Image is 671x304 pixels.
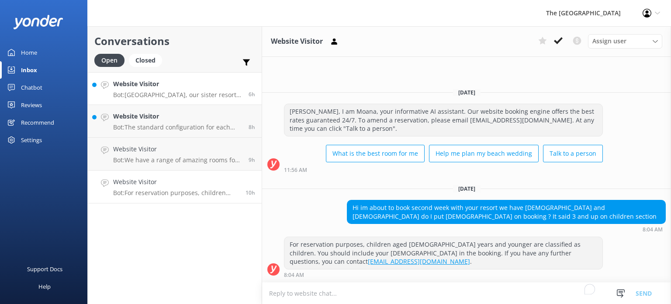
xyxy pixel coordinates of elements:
span: Assign user [592,36,626,46]
a: Website VisitorBot:For reservation purposes, children aged [DEMOGRAPHIC_DATA] years and younger a... [88,171,262,203]
div: Closed [129,54,162,67]
a: [EMAIL_ADDRESS][DOMAIN_NAME] [368,257,470,266]
p: Bot: For reservation purposes, children aged [DEMOGRAPHIC_DATA] years and younger are classified ... [113,189,239,197]
a: Website VisitorBot:We have a range of amazing rooms for you to choose from. The best way to help ... [88,138,262,171]
span: [DATE] [453,89,481,96]
h4: Website Visitor [113,79,242,89]
div: Help [38,278,51,295]
strong: 8:04 AM [643,227,663,232]
div: For reservation purposes, children aged [DEMOGRAPHIC_DATA] years and younger are classified as ch... [284,237,602,269]
button: Help me plan my beach wedding [429,145,539,162]
div: Sep 26 2025 02:04pm (UTC -10:00) Pacific/Honolulu [347,226,666,232]
a: Closed [129,55,166,65]
textarea: To enrich screen reader interactions, please activate Accessibility in Grammarly extension settings [262,283,671,304]
div: [PERSON_NAME], I am Moana, your informative AI assistant. Our website booking engine offers the b... [284,104,602,136]
div: Settings [21,131,42,149]
span: Sep 26 2025 03:34pm (UTC -10:00) Pacific/Honolulu [249,156,255,164]
p: Bot: [GEOGRAPHIC_DATA], our sister resort, [GEOGRAPHIC_DATA], is located on [GEOGRAPHIC_DATA]. It... [113,91,242,99]
div: Home [21,44,37,61]
img: yonder-white-logo.png [13,15,63,29]
div: Sep 26 2025 02:04pm (UTC -10:00) Pacific/Honolulu [284,272,603,278]
div: Sep 25 2025 05:56pm (UTC -10:00) Pacific/Honolulu [284,167,603,173]
h2: Conversations [94,33,255,49]
div: Assign User [588,34,662,48]
a: Website VisitorBot:[GEOGRAPHIC_DATA], our sister resort, [GEOGRAPHIC_DATA], is located on [GEOGRA... [88,72,262,105]
h4: Website Visitor [113,177,239,187]
strong: 8:04 AM [284,273,304,278]
p: Bot: We have a range of amazing rooms for you to choose from. The best way to help you decide on ... [113,156,242,164]
button: Talk to a person [543,145,603,162]
div: Chatbot [21,79,42,96]
a: Open [94,55,129,65]
div: Open [94,54,125,67]
span: [DATE] [453,185,481,192]
span: Sep 26 2025 02:04pm (UTC -10:00) Pacific/Honolulu [246,189,255,196]
h4: Website Visitor [113,144,242,154]
h3: Website Visitor [271,36,323,47]
div: Reviews [21,96,42,114]
button: What is the best room for me [326,145,425,162]
strong: 11:56 AM [284,168,307,173]
a: Website VisitorBot:The standard configuration for each bedroom in a 3-Bedroom Beachside or Beachf... [88,105,262,138]
div: Support Docs [27,260,62,278]
div: Recommend [21,114,54,131]
div: Hi im about to book second week with your resort we have [DEMOGRAPHIC_DATA] and [DEMOGRAPHIC_DATA... [347,200,665,224]
span: Sep 26 2025 05:53pm (UTC -10:00) Pacific/Honolulu [249,91,255,98]
p: Bot: The standard configuration for each bedroom in a 3-Bedroom Beachside or Beachfront Interconn... [113,123,242,131]
div: Inbox [21,61,37,79]
h4: Website Visitor [113,112,242,121]
span: Sep 26 2025 03:46pm (UTC -10:00) Pacific/Honolulu [249,123,255,131]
